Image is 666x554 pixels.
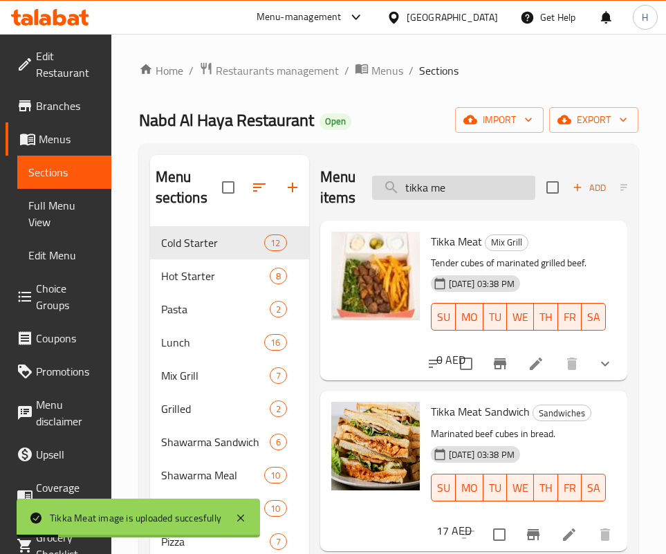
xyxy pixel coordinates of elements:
[161,400,270,417] span: Grilled
[150,459,309,492] div: Shawarma Meal10
[265,469,286,482] span: 10
[443,277,520,290] span: [DATE] 03:38 PM
[587,307,600,327] span: SA
[270,369,286,382] span: 7
[320,113,351,130] div: Open
[320,116,351,127] span: Open
[150,326,309,359] div: Lunch16
[265,502,286,515] span: 10
[539,307,553,327] span: TH
[431,255,605,272] p: Tender cubes of marinated grilled beef.
[489,478,501,498] span: TU
[150,259,309,293] div: Hot Starter8
[452,349,481,378] span: Select to update
[150,425,309,459] div: Shawarma Sandwich6
[6,355,111,388] a: Promotions
[257,9,342,26] div: Menu-management
[431,474,456,501] button: SU
[36,48,100,81] span: Edit Restaurant
[161,301,270,317] span: Pasta
[139,104,314,136] span: Nabd Al Haya Restaurant
[39,131,100,147] span: Menus
[150,492,309,525] div: Sandwiches10
[437,307,450,327] span: SU
[36,479,100,513] span: Coverage Report
[156,167,222,208] h2: Menu sections
[161,234,265,251] span: Cold Starter
[642,10,648,25] span: H
[564,478,576,498] span: FR
[150,359,309,392] div: Mix Grill7
[17,189,111,239] a: Full Menu View
[28,247,100,264] span: Edit Menu
[539,478,553,498] span: TH
[418,347,452,380] button: sort-choices
[6,122,111,156] a: Menus
[461,307,478,327] span: MO
[533,405,591,421] div: Sandwiches
[483,474,507,501] button: TU
[161,334,265,351] span: Lunch
[597,356,613,372] svg: Show Choices
[270,270,286,283] span: 8
[407,10,498,25] div: [GEOGRAPHIC_DATA]
[437,478,450,498] span: SU
[455,107,544,133] button: import
[265,237,286,250] span: 12
[431,425,605,443] p: Marinated beef cubes in bread.
[36,363,100,380] span: Promotions
[371,62,403,79] span: Menus
[485,234,528,250] span: Mix Grill
[331,402,420,490] img: Tikka Meat Sandwich
[483,303,507,331] button: TU
[50,510,221,526] div: Tikka Meat image is uploaded succesfully
[431,231,482,252] span: Tikka Meat
[587,478,600,498] span: SA
[36,330,100,347] span: Coupons
[355,62,403,80] a: Menus
[456,303,483,331] button: MO
[507,474,534,501] button: WE
[150,293,309,326] div: Pasta2
[461,478,478,498] span: MO
[6,39,111,89] a: Edit Restaurant
[564,307,576,327] span: FR
[6,471,111,521] a: Coverage Report
[36,280,100,313] span: Choice Groups
[483,347,517,380] button: Branch-specific-item
[161,467,265,483] span: Shawarma Meal
[489,307,501,327] span: TU
[431,303,456,331] button: SU
[560,111,627,129] span: export
[555,347,589,380] button: delete
[199,62,339,80] a: Restaurants management
[485,520,514,549] span: Select to update
[331,232,420,320] img: Tikka Meat
[512,478,528,498] span: WE
[6,89,111,122] a: Branches
[36,98,100,114] span: Branches
[512,307,528,327] span: WE
[567,177,611,198] button: Add
[28,164,100,181] span: Sections
[139,62,183,79] a: Home
[549,107,638,133] button: export
[558,303,582,331] button: FR
[36,396,100,430] span: Menu disclaimer
[517,518,550,551] button: Branch-specific-item
[265,336,286,349] span: 16
[443,448,520,461] span: [DATE] 03:38 PM
[6,388,111,438] a: Menu disclaimer
[456,474,483,501] button: MO
[528,356,544,372] a: Edit menu item
[270,303,286,316] span: 2
[507,303,534,331] button: WE
[534,303,558,331] button: TH
[189,62,194,79] li: /
[216,62,339,79] span: Restaurants management
[589,518,622,551] button: delete
[17,239,111,272] a: Edit Menu
[6,438,111,471] a: Upsell
[589,347,622,380] button: show more
[28,197,100,230] span: Full Menu View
